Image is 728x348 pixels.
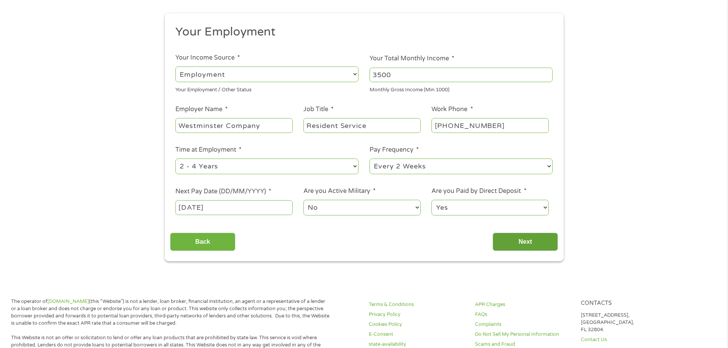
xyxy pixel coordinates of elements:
label: Your Total Monthly Income [370,55,454,63]
input: 1800 [370,68,553,82]
a: APR Charges [475,301,572,308]
a: FAQs [475,311,572,318]
a: E-Consent [369,331,466,338]
input: Next [493,233,558,251]
a: Complaints [475,321,572,328]
label: Time at Employment [175,146,242,154]
a: Contact Us [581,336,678,343]
label: Employer Name [175,105,228,113]
div: Monthly Gross Income (Min 1000) [370,84,553,94]
label: Pay Frequency [370,146,419,154]
label: Are you Active Military [303,187,376,195]
a: Scams and Fraud [475,341,572,348]
label: Are you Paid by Direct Deposit [431,187,526,195]
a: state-availability [369,341,466,348]
h2: Your Employment [175,24,547,40]
a: Terms & Conditions [369,301,466,308]
input: Walmart [175,118,292,133]
input: Use the arrow keys to pick a date [175,200,292,215]
input: (231) 754-4010 [431,118,548,133]
div: Your Employment / Other Status [175,84,358,94]
input: Back [170,233,235,251]
label: Work Phone [431,105,473,113]
h4: Contacts [581,300,678,307]
a: Cookies Policy [369,321,466,328]
a: [DOMAIN_NAME] [47,298,89,304]
label: Job Title [303,105,334,113]
label: Next Pay Date (DD/MM/YYYY) [175,188,271,196]
input: Cashier [303,118,420,133]
p: [STREET_ADDRESS], [GEOGRAPHIC_DATA], FL 32804. [581,312,678,333]
p: The operator of (this “Website”) is not a lender, loan broker, financial institution, an agent or... [11,298,330,327]
label: Your Income Source [175,54,240,62]
a: Do Not Sell My Personal Information [475,331,572,338]
a: Privacy Policy [369,311,466,318]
